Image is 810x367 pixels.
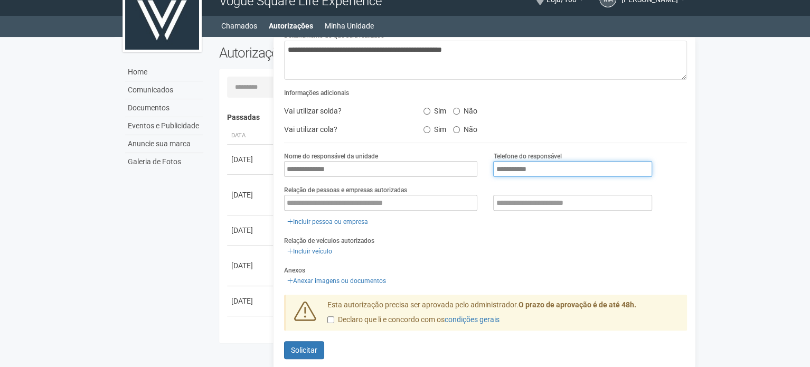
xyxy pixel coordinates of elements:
[231,190,270,200] div: [DATE]
[269,18,313,33] a: Autorizações
[423,121,446,134] label: Sim
[284,246,335,257] a: Incluir veículo
[453,103,477,116] label: Não
[284,341,324,359] button: Solicitar
[284,185,407,195] label: Relação de pessoas e empresas autorizadas
[125,81,203,99] a: Comunicados
[319,300,687,331] div: Esta autorização precisa ser aprovada pelo administrador.
[519,300,636,309] strong: O prazo de aprovação é de até 48h.
[291,346,317,354] span: Solicitar
[284,88,349,98] label: Informações adicionais
[493,152,561,161] label: Telefone do responsável
[453,108,460,115] input: Não
[125,117,203,135] a: Eventos e Publicidade
[327,316,334,323] input: Declaro que li e concordo com oscondições gerais
[325,18,374,33] a: Minha Unidade
[445,315,500,324] a: condições gerais
[231,296,270,306] div: [DATE]
[284,236,374,246] label: Relação de veículos autorizados
[284,266,305,275] label: Anexos
[284,152,378,161] label: Nome do responsável da unidade
[276,103,416,119] div: Vai utilizar solda?
[125,153,203,171] a: Galeria de Fotos
[284,216,371,228] a: Incluir pessoa ou empresa
[276,121,416,137] div: Vai utilizar cola?
[227,127,275,145] th: Data
[284,275,389,287] a: Anexar imagens ou documentos
[219,45,445,61] h2: Autorizações
[453,126,460,133] input: Não
[327,315,500,325] label: Declaro que li e concordo com os
[221,18,257,33] a: Chamados
[125,135,203,153] a: Anuncie sua marca
[231,225,270,236] div: [DATE]
[453,121,477,134] label: Não
[423,103,446,116] label: Sim
[231,260,270,271] div: [DATE]
[423,108,430,115] input: Sim
[231,154,270,165] div: [DATE]
[125,63,203,81] a: Home
[227,114,680,121] h4: Passadas
[125,99,203,117] a: Documentos
[423,126,430,133] input: Sim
